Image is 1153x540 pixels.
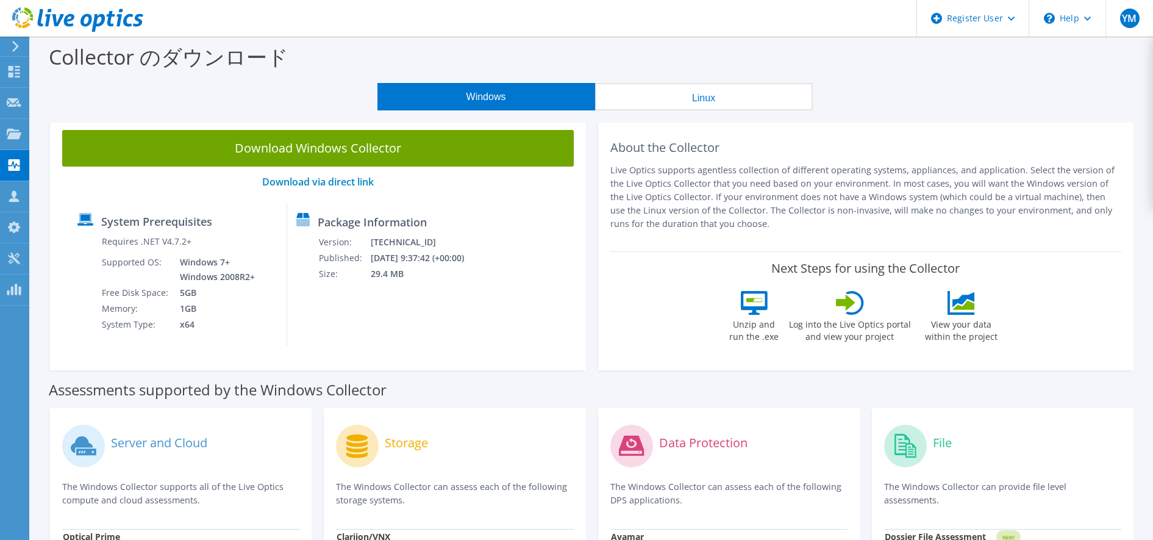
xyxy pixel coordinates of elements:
[370,234,479,250] td: [TECHNICAL_ID]
[610,480,848,507] p: The Windows Collector can assess each of the following DPS applications.
[336,480,573,507] p: The Windows Collector can assess each of the following storage systems.
[171,317,257,333] td: x64
[101,317,171,333] td: System Type:
[62,480,299,507] p: The Windows Collector supports all of the Live Optics compute and cloud assessments.
[385,437,428,449] label: Storage
[933,437,952,449] label: File
[377,83,595,110] button: Windows
[171,301,257,317] td: 1GB
[49,384,387,396] label: Assessments supported by the Windows Collector
[171,254,257,285] td: Windows 7+ Windows 2008R2+
[101,301,171,317] td: Memory:
[318,266,370,282] td: Size:
[595,83,813,110] button: Linux
[49,43,288,71] label: Collector のダウンロード
[610,140,1122,155] h2: About the Collector
[1120,9,1140,28] span: YM
[318,216,427,228] label: Package Information
[101,285,171,301] td: Free Disk Space:
[1044,13,1055,24] svg: \n
[102,236,191,248] label: Requires .NET V4.7.2+
[370,266,479,282] td: 29.4 MB
[726,315,782,343] label: Unzip and run the .exe
[318,234,370,250] td: Version:
[788,315,912,343] label: Log into the Live Optics portal and view your project
[101,215,212,228] label: System Prerequisites
[918,315,1005,343] label: View your data within the project
[111,437,207,449] label: Server and Cloud
[370,250,479,266] td: [DATE] 9:37:42 (+00:00)
[101,254,171,285] td: Supported OS:
[62,130,574,167] a: Download Windows Collector
[884,480,1121,507] p: The Windows Collector can provide file level assessments.
[318,250,370,266] td: Published:
[610,164,1122,231] p: Live Optics supports agentless collection of different operating systems, appliances, and applica...
[262,175,374,189] a: Download via direct link
[659,437,748,449] label: Data Protection
[171,285,257,301] td: 5GB
[771,261,960,276] label: Next Steps for using the Collector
